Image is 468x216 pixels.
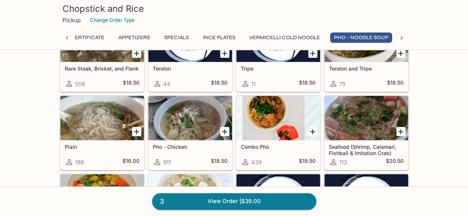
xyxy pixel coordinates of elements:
[75,159,84,166] span: 188
[387,79,404,88] h5: $18.50
[324,96,408,140] div: Seafood (Shrimp, Calamari, Fishball & Imitation Crab)
[241,144,316,150] h5: Combo Pho
[339,159,347,166] span: 113
[163,80,171,88] span: 44
[236,17,320,92] a: Tripe11$18.50
[308,49,317,58] button: Add Tripe
[211,158,228,167] h5: $18.50
[163,159,171,166] span: 911
[236,18,320,62] div: Tripe
[299,158,316,167] h5: $19.50
[211,79,228,88] h5: $18.50
[132,49,141,58] button: Add Rare Steak, Brisket, and Flank
[330,32,392,43] button: Pho - Noodle Soup
[153,65,228,72] h5: Tendon
[339,80,346,88] span: 75
[236,96,320,170] a: Combo Pho439$19.50
[251,80,256,88] span: 11
[152,193,316,209] a: 3View Order |$39.00
[75,80,85,88] span: 556
[241,65,316,72] h5: Tripe
[160,32,193,43] button: Specials
[148,17,232,92] a: Tendon44$18.50
[123,79,139,88] h5: $18.50
[251,159,262,166] span: 439
[155,196,168,207] span: 3
[60,96,144,170] a: Plain188$16.00
[65,144,139,150] h5: Plain
[122,158,139,167] h5: $16.00
[329,65,404,72] h5: Tendon and Tripe
[245,32,324,43] button: Vermicelli Cold Noodle
[60,17,144,92] a: Rare Steak, Brisket, and Flank556$18.50
[63,3,406,14] h3: Chopstick and Rice
[220,127,229,136] button: Add Pho - Chicken
[60,96,144,140] div: Plain
[396,49,405,58] button: Add Tendon and Tripe
[148,18,232,62] div: Tendon
[199,32,239,43] button: Rice Plates
[132,127,141,136] button: Add Plain
[324,17,408,92] a: Tendon and Tripe75$18.50
[63,17,81,24] p: Pickup
[220,49,229,58] button: Add Tendon
[87,14,138,26] button: Change Order Type
[148,96,232,170] a: Pho - Chicken911$18.50
[153,144,228,150] h5: Pho - Chicken
[148,96,232,140] div: Pho - Chicken
[114,32,154,43] button: Appetizers
[396,127,405,136] button: Add Seafood (Shrimp, Calamari, Fishball & Imitation Crab)
[236,96,320,140] div: Combo Pho
[324,96,408,170] a: Seafood (Shrimp, Calamari, Fishball & Imitation Crab)113$20.50
[60,18,144,62] div: Rare Steak, Brisket, and Flank
[329,144,404,156] h5: Seafood (Shrimp, Calamari, Fishball & Imitation Crab)
[386,158,404,167] h5: $20.50
[299,79,316,88] h5: $18.50
[324,18,408,62] div: Tendon and Tripe
[308,127,317,136] button: Add Combo Pho
[65,65,139,72] h5: Rare Steak, Brisket, and Flank
[54,32,108,43] button: Gift Certificate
